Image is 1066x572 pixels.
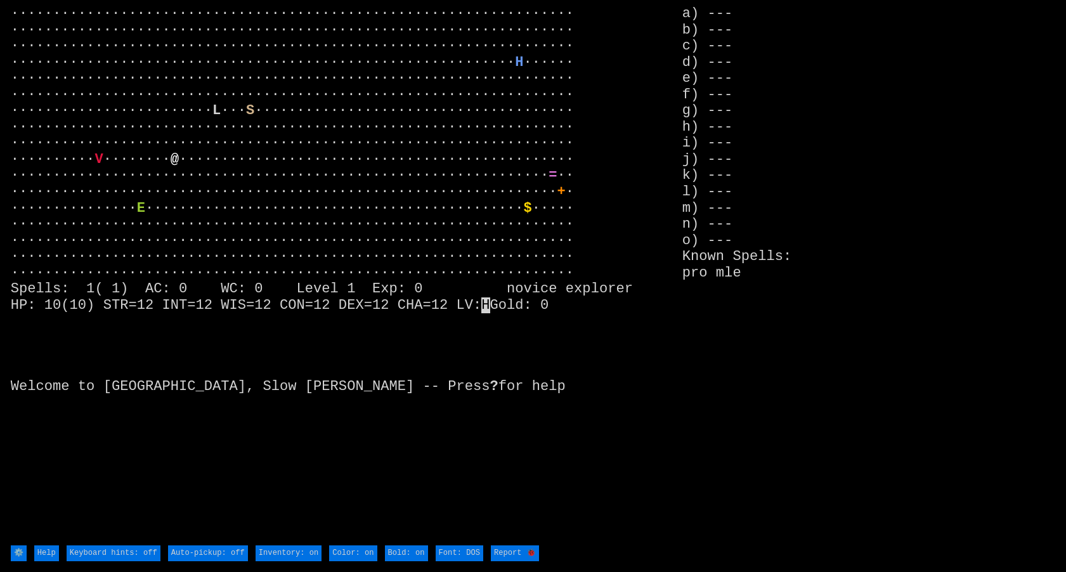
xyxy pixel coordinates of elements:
[11,6,682,543] larn: ··································································· ·····························...
[549,167,557,183] font: =
[11,545,27,562] input: ⚙️
[67,545,160,562] input: Keyboard hints: off
[34,545,59,562] input: Help
[212,103,221,119] font: L
[436,545,483,562] input: Font: DOS
[329,545,377,562] input: Color: on
[94,152,103,167] font: V
[246,103,254,119] font: S
[524,200,532,216] font: $
[137,200,145,216] font: E
[515,55,523,70] font: H
[682,6,1055,543] stats: a) --- b) --- c) --- d) --- e) --- f) --- g) --- h) --- i) --- j) --- k) --- l) --- m) --- n) ---...
[481,297,490,313] mark: H
[557,184,566,200] font: +
[256,545,322,562] input: Inventory: on
[385,545,428,562] input: Bold: on
[490,379,498,394] b: ?
[171,152,179,167] font: @
[491,545,539,562] input: Report 🐞
[168,545,248,562] input: Auto-pickup: off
